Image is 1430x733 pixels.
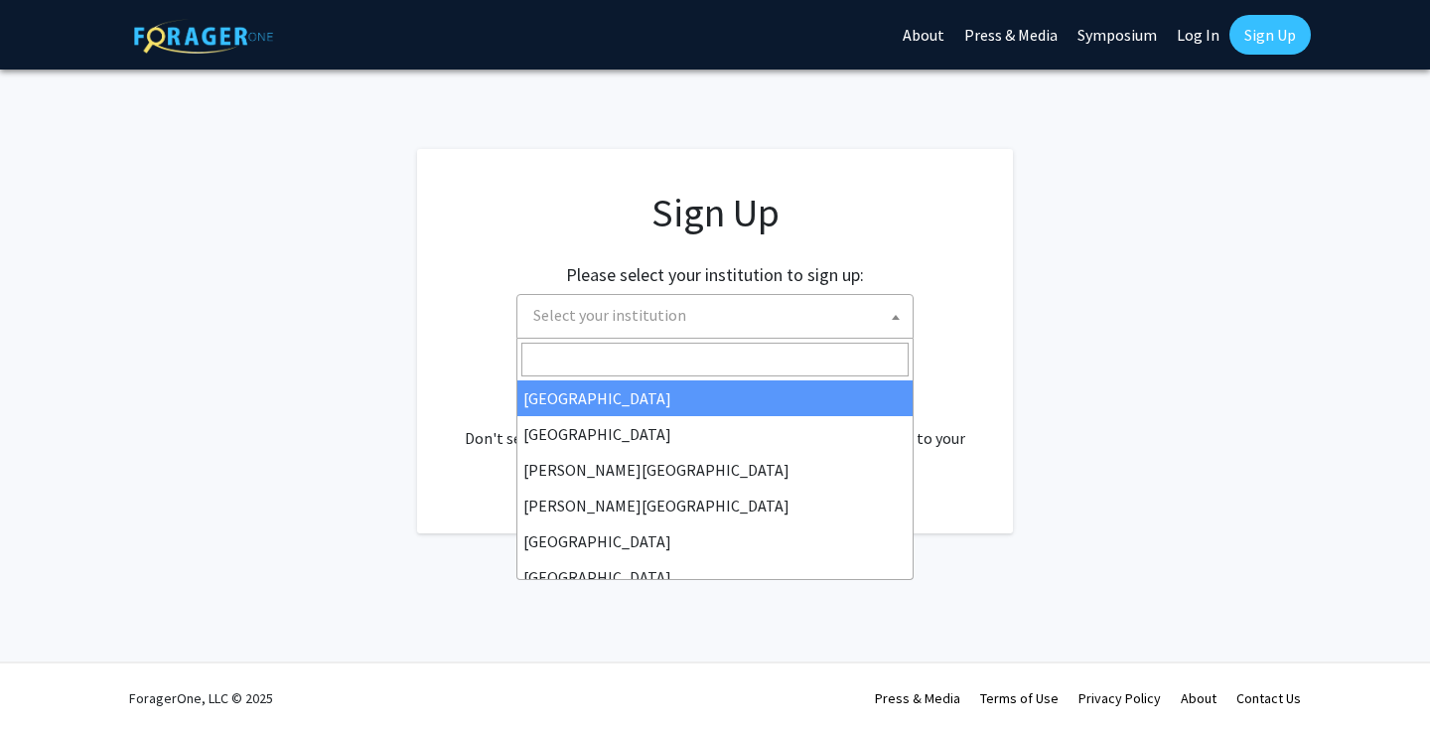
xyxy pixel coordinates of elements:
[533,305,686,325] span: Select your institution
[517,416,913,452] li: [GEOGRAPHIC_DATA]
[566,264,864,286] h2: Please select your institution to sign up:
[129,663,273,733] div: ForagerOne, LLC © 2025
[1078,689,1161,707] a: Privacy Policy
[517,452,913,488] li: [PERSON_NAME][GEOGRAPHIC_DATA]
[525,295,913,336] span: Select your institution
[517,559,913,595] li: [GEOGRAPHIC_DATA]
[875,689,960,707] a: Press & Media
[517,488,913,523] li: [PERSON_NAME][GEOGRAPHIC_DATA]
[521,343,909,376] input: Search
[457,189,973,236] h1: Sign Up
[517,523,913,559] li: [GEOGRAPHIC_DATA]
[1181,689,1216,707] a: About
[516,294,914,339] span: Select your institution
[1229,15,1311,55] a: Sign Up
[517,380,913,416] li: [GEOGRAPHIC_DATA]
[457,378,973,474] div: Already have an account? . Don't see your institution? about bringing ForagerOne to your institut...
[1236,689,1301,707] a: Contact Us
[15,644,84,718] iframe: Chat
[980,689,1059,707] a: Terms of Use
[134,19,273,54] img: ForagerOne Logo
